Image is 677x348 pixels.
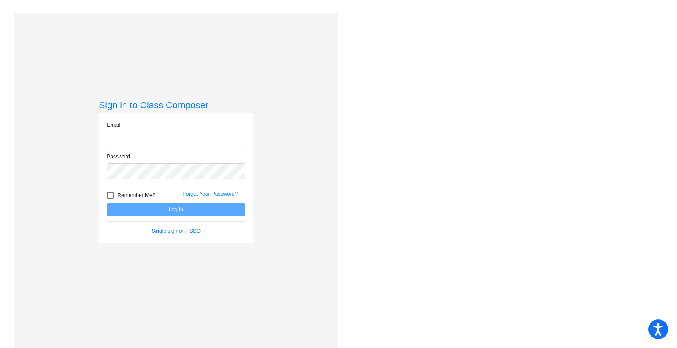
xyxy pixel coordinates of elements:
a: Forgot Your Password? [182,191,238,197]
label: Password [107,153,130,161]
label: Email [107,121,120,129]
h3: Sign in to Class Composer [99,99,253,110]
span: Remember Me? [117,190,155,201]
button: Log In [107,203,245,216]
a: Single sign on - SSO [152,228,201,234]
